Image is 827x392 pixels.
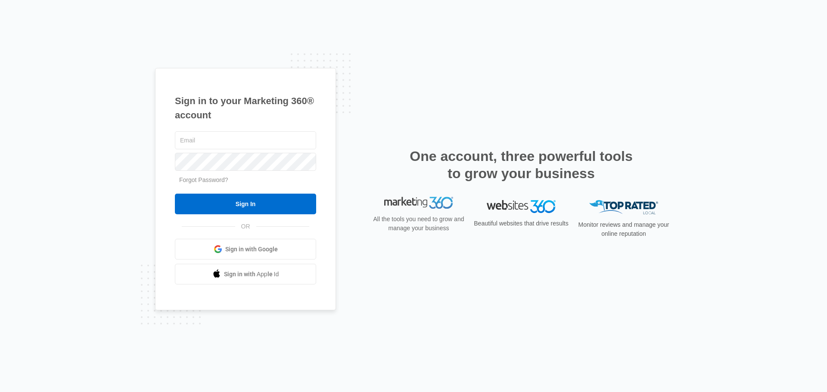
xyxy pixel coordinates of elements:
[384,200,453,212] img: Marketing 360
[235,222,256,231] span: OR
[175,194,316,214] input: Sign In
[175,94,316,122] h1: Sign in to your Marketing 360® account
[175,131,316,149] input: Email
[473,219,569,228] p: Beautiful websites that drive results
[225,245,278,254] span: Sign in with Google
[179,176,228,183] a: Forgot Password?
[224,270,279,279] span: Sign in with Apple Id
[370,218,467,236] p: All the tools you need to grow and manage your business
[175,239,316,259] a: Sign in with Google
[175,264,316,284] a: Sign in with Apple Id
[575,220,672,238] p: Monitor reviews and manage your online reputation
[407,148,635,182] h2: One account, three powerful tools to grow your business
[589,200,658,214] img: Top Rated Local
[487,200,556,213] img: Websites 360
